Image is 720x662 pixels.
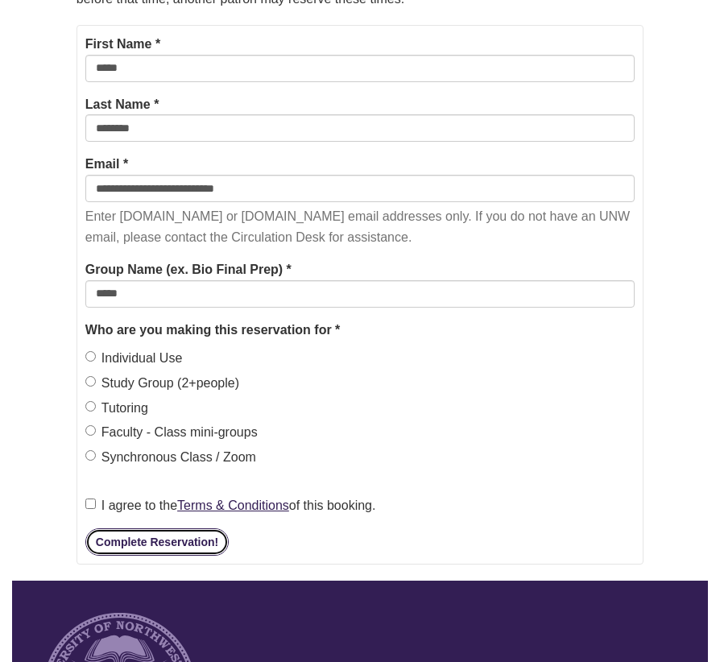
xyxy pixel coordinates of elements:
label: Group Name (ex. Bio Final Prep) * [85,259,292,280]
p: Enter [DOMAIN_NAME] or [DOMAIN_NAME] email addresses only. If you do not have an UNW email, pleas... [85,206,635,247]
button: Complete Reservation! [85,528,229,556]
label: Last Name * [85,94,159,115]
input: Study Group (2+people) [85,376,96,387]
input: Tutoring [85,401,96,412]
label: Email * [85,154,128,175]
a: Terms & Conditions [177,499,289,512]
label: Tutoring [85,398,148,419]
label: Synchronous Class / Zoom [85,447,256,468]
label: I agree to the of this booking. [85,495,376,516]
input: I agree to theTerms & Conditionsof this booking. [85,499,96,509]
input: Synchronous Class / Zoom [85,450,96,461]
label: Study Group (2+people) [85,373,239,394]
input: Individual Use [85,351,96,362]
label: Faculty - Class mini-groups [85,422,258,443]
label: First Name * [85,34,160,55]
legend: Who are you making this reservation for * [85,320,635,341]
input: Faculty - Class mini-groups [85,425,96,436]
label: Individual Use [85,348,183,369]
